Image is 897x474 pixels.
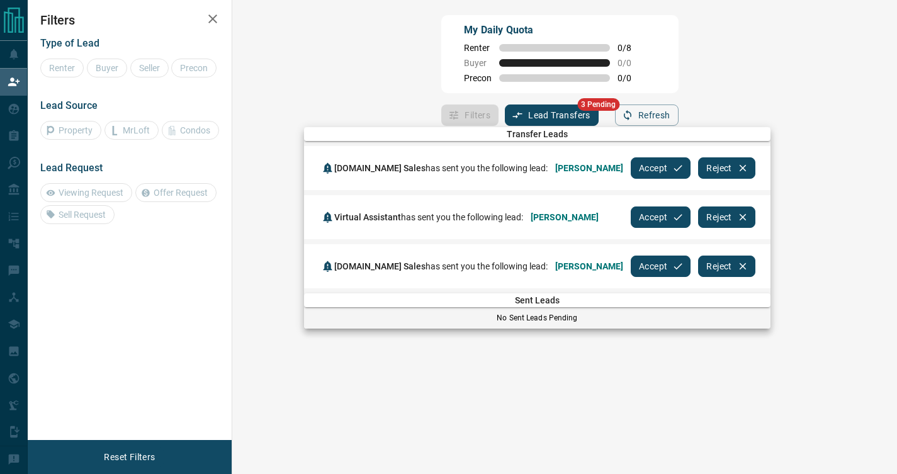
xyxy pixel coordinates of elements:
span: [PERSON_NAME] [555,163,623,173]
span: Sent Leads [304,295,770,305]
button: Reject [698,206,755,228]
button: Accept [631,256,691,277]
span: Virtual Assistant [334,212,401,222]
span: has sent you the following lead: [334,261,548,271]
span: has sent you the following lead: [334,212,523,222]
span: has sent you the following lead: [334,163,548,173]
button: Accept [631,157,691,179]
button: Accept [631,206,691,228]
span: Transfer Leads [304,129,770,139]
span: [PERSON_NAME] [531,212,599,222]
p: No Sent Leads Pending [304,312,770,324]
button: Reject [698,157,755,179]
span: [DOMAIN_NAME] Sales [334,163,426,173]
span: [PERSON_NAME] [555,261,623,271]
span: [DOMAIN_NAME] Sales [334,261,426,271]
button: Reject [698,256,755,277]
